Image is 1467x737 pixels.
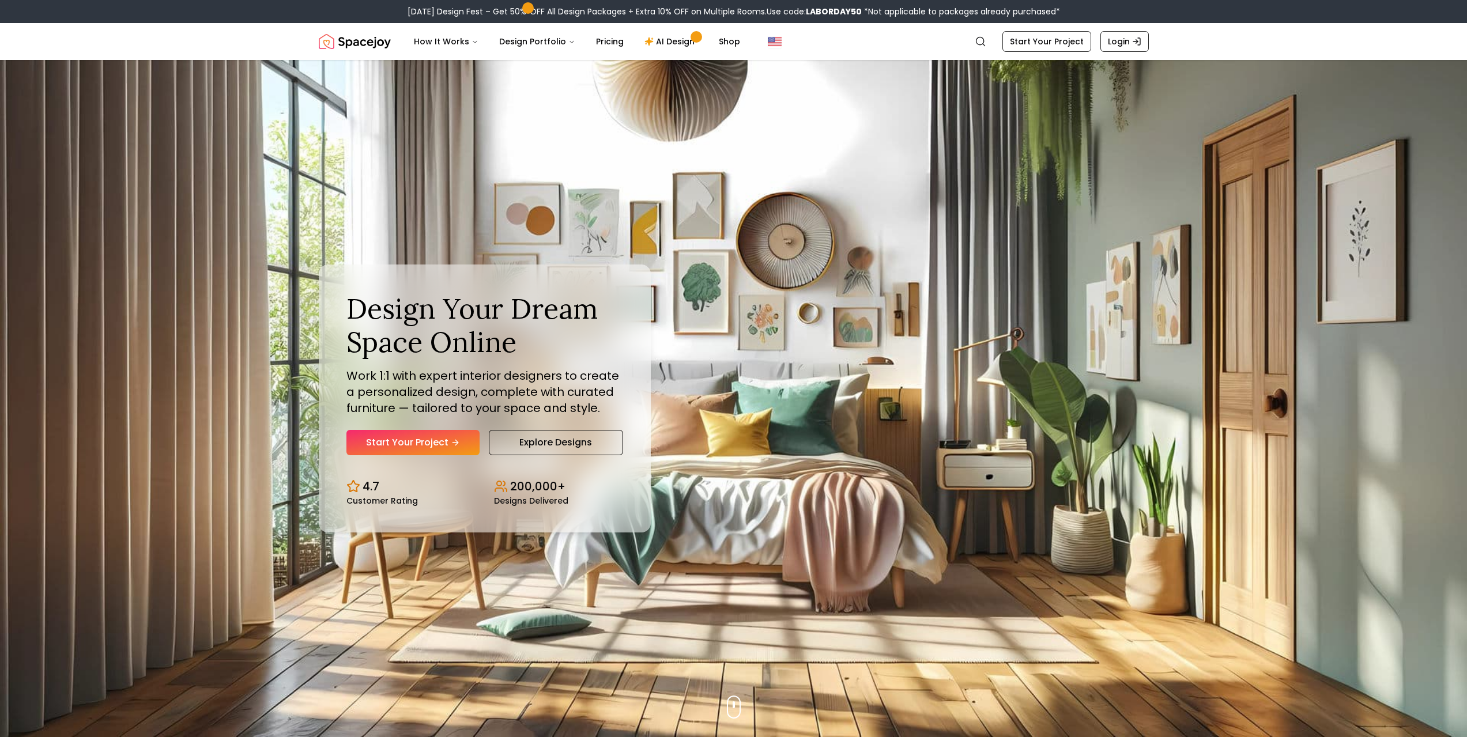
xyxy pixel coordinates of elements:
[408,6,1060,17] div: [DATE] Design Fest – Get 50% OFF All Design Packages + Extra 10% OFF on Multiple Rooms.
[635,30,707,53] a: AI Design
[1100,31,1149,52] a: Login
[587,30,633,53] a: Pricing
[806,6,862,17] b: LABORDAY50
[862,6,1060,17] span: *Not applicable to packages already purchased*
[489,430,623,455] a: Explore Designs
[363,478,379,494] p: 4.7
[510,478,565,494] p: 200,000+
[405,30,749,53] nav: Main
[767,6,862,17] span: Use code:
[319,23,1149,60] nav: Global
[319,30,391,53] a: Spacejoy
[346,469,623,505] div: Design stats
[710,30,749,53] a: Shop
[319,30,391,53] img: Spacejoy Logo
[494,497,568,505] small: Designs Delivered
[346,497,418,505] small: Customer Rating
[405,30,488,53] button: How It Works
[768,35,782,48] img: United States
[346,430,480,455] a: Start Your Project
[346,368,623,416] p: Work 1:1 with expert interior designers to create a personalized design, complete with curated fu...
[1002,31,1091,52] a: Start Your Project
[346,292,623,358] h1: Design Your Dream Space Online
[490,30,584,53] button: Design Portfolio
